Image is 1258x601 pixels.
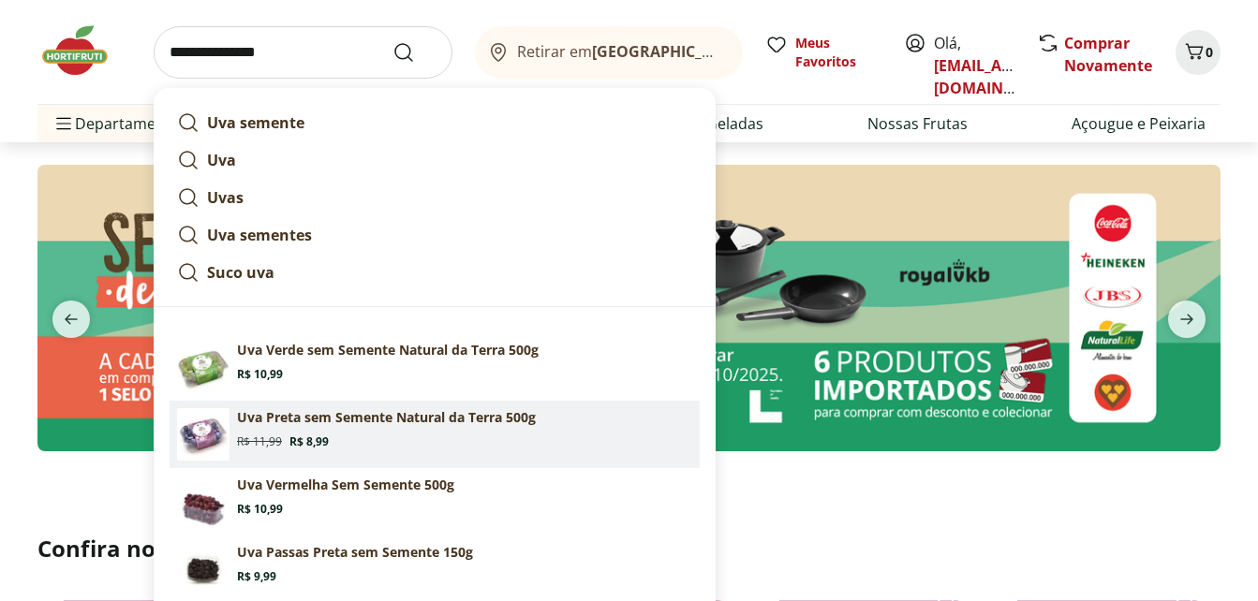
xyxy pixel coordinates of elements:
strong: Uvas [207,187,244,208]
span: 0 [1206,43,1213,61]
a: Uva verde sem semente Natural da Terra 500gUva Verde sem Semente Natural da Terra 500gR$ 10,99 [170,333,700,401]
p: Uva Vermelha Sem Semente 500g [237,476,454,494]
span: Departamentos [52,101,187,146]
p: Uva Verde sem Semente Natural da Terra 500g [237,341,539,359]
a: Uvas [170,179,700,216]
span: Meus Favoritos [795,34,881,71]
span: R$ 9,99 [237,569,276,584]
span: Retirar em [517,43,724,60]
img: Uva Preta sem Semente Natural da Terra 500g [177,408,229,461]
a: Uva [170,141,700,179]
a: Uva Preta sem Semente Natural da Terra 500gUva Preta sem Semente Natural da Terra 500gR$ 11,99R$ ... [170,401,700,468]
button: Retirar em[GEOGRAPHIC_DATA]/[GEOGRAPHIC_DATA] [475,26,743,79]
strong: Uva sementes [207,225,312,245]
strong: Uva [207,150,236,170]
span: R$ 10,99 [237,502,283,517]
button: next [1153,300,1221,338]
strong: Suco uva [207,262,274,283]
input: search [154,26,452,79]
h2: Confira nossos descontos exclusivos [37,534,1221,564]
a: Açougue e Peixaria [1072,112,1206,135]
a: Nossas Frutas [867,112,968,135]
span: R$ 11,99 [237,434,282,449]
img: Principal [177,543,229,595]
span: R$ 10,99 [237,367,283,382]
p: Uva Passas Preta sem Semente 150g [237,543,473,562]
button: previous [37,300,105,338]
img: Uva verde sem semente Natural da Terra 500g [177,341,229,393]
a: Uva semente [170,104,700,141]
p: Uva Preta sem Semente Natural da Terra 500g [237,408,536,427]
button: Carrinho [1176,30,1221,75]
a: Meus Favoritos [765,34,881,71]
button: Menu [52,101,75,146]
span: R$ 8,99 [289,434,329,449]
a: Comprar Novamente [1064,33,1152,76]
a: PrincipalUva Vermelha Sem Semente 500gR$ 10,99 [170,468,700,535]
img: Hortifruti [37,22,131,79]
b: [GEOGRAPHIC_DATA]/[GEOGRAPHIC_DATA] [592,41,908,62]
button: Submit Search [392,41,437,64]
img: Principal [177,476,229,528]
a: Uva sementes [170,216,700,254]
a: [EMAIL_ADDRESS][DOMAIN_NAME] [934,55,1064,98]
strong: Uva semente [207,112,304,133]
a: Suco uva [170,254,700,291]
span: Olá, [934,32,1017,99]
